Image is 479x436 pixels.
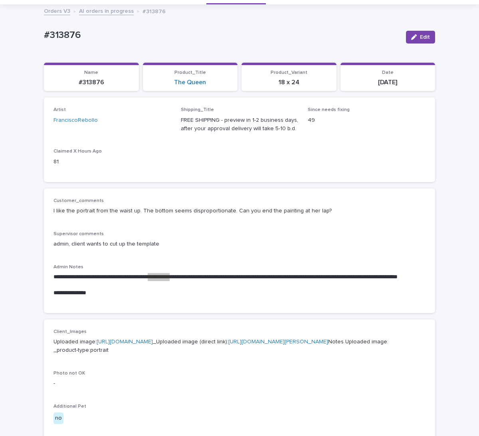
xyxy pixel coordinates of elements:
span: Edit [420,34,430,40]
p: - [53,379,426,388]
span: Client_Images [53,329,87,334]
span: Photo not OK [53,371,85,376]
a: Orders V3 [44,6,70,15]
a: [URL][DOMAIN_NAME] [97,339,153,345]
span: Customer_comments [53,198,104,203]
button: Edit [406,31,435,44]
p: Uploaded image: _Uploaded image (direct link): Notes Uploaded image: _product-type:portrait [53,338,426,355]
p: #313876 [143,6,166,15]
span: Claimed X Hours Ago [53,149,102,154]
span: Product_Title [174,70,206,75]
p: 49 [308,116,426,125]
span: Product_Variant [271,70,307,75]
p: #313876 [44,30,400,41]
p: admin, client wants to cut up the template [53,240,426,248]
p: I like the portrait from the waist up. The bottom seems disproportionate. Can you end the paintin... [53,207,426,215]
span: Date [382,70,394,75]
a: [URL][DOMAIN_NAME][PERSON_NAME] [228,339,328,345]
span: Name [84,70,98,75]
p: [DATE] [345,79,431,86]
p: 81 [53,158,171,166]
p: 18 x 24 [246,79,332,86]
span: Supervisor comments [53,232,104,236]
p: #313876 [49,79,134,86]
span: Shipping_Title [181,107,214,112]
p: FREE SHIPPING - preview in 1-2 business days, after your approval delivery will take 5-10 b.d. [181,116,299,133]
a: FranciscoRebollo [53,116,98,125]
a: AI orders in progress [79,6,134,15]
a: The Queen [174,79,206,86]
span: Admin Notes [53,265,83,270]
span: Artist [53,107,66,112]
span: Additional Pet [53,404,86,409]
span: Since needs fixing [308,107,350,112]
div: no [53,412,63,424]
